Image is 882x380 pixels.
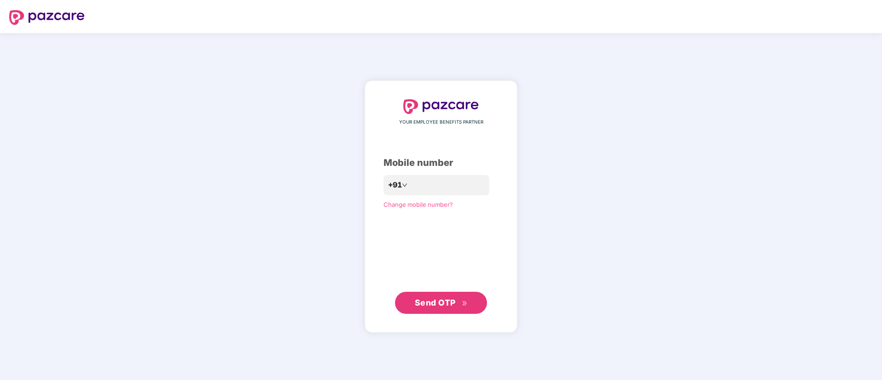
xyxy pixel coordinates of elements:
[399,119,483,126] span: YOUR EMPLOYEE BENEFITS PARTNER
[395,292,487,314] button: Send OTPdouble-right
[462,301,468,306] span: double-right
[384,201,453,208] a: Change mobile number?
[403,99,479,114] img: logo
[384,156,498,170] div: Mobile number
[388,179,402,191] span: +91
[9,10,85,25] img: logo
[415,298,456,307] span: Send OTP
[402,182,407,188] span: down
